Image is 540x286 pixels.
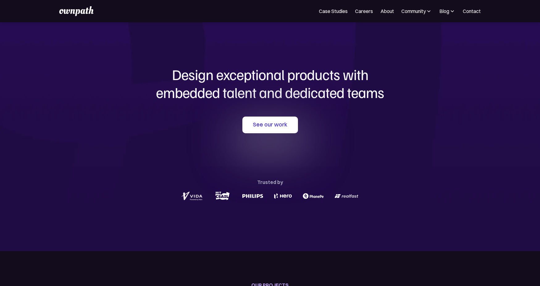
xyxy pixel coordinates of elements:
[401,7,426,15] div: Community
[439,7,449,15] div: Blog
[463,7,481,15] a: Contact
[122,66,418,101] h1: Design exceptional products with embedded talent and dedicated teams
[319,7,348,15] a: Case Studies
[380,7,394,15] a: About
[439,7,455,15] div: Blog
[355,7,373,15] a: Careers
[401,7,432,15] div: Community
[242,117,298,133] a: See our work
[257,178,283,186] div: Trusted by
